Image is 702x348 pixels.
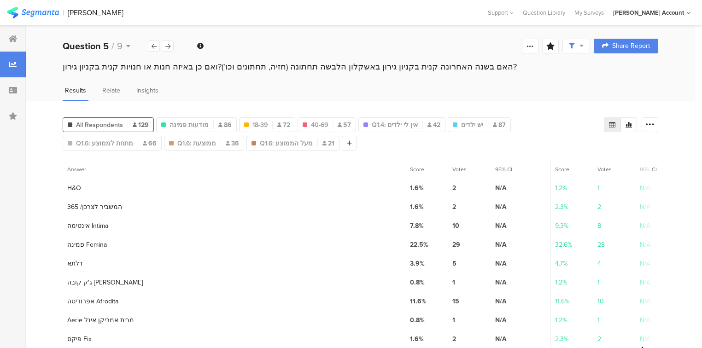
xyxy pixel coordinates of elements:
[136,86,158,95] span: Insights
[555,296,569,306] span: 11.6%
[488,6,514,20] div: Support
[518,8,570,17] a: Question Library
[63,61,658,73] div: האם בשנה האחרונה קנית בקניון גירון באשקלון הלבשה תחתונה (חזיה, תחתונים וכו')?ואם כן באיזה חנות או...
[410,165,424,174] span: Score
[555,259,567,268] span: 4.7%
[338,120,351,130] span: 57
[495,183,507,193] span: N/A
[7,7,59,18] img: segmanta logo
[67,221,108,231] section: אינטימה Intima
[372,120,418,130] span: Q1.4: אין לי ילדים
[495,202,507,212] span: N/A
[555,165,569,174] span: Score
[76,139,133,148] span: Q1.6: מתחת לממוצע
[452,202,456,212] span: 2
[63,7,64,18] div: |
[452,165,467,174] span: Votes
[67,183,81,193] section: H&O
[495,334,507,344] span: N/A
[322,139,334,148] span: 21
[252,120,268,130] span: 18-39
[67,202,122,212] section: המשביר לצרכן/ 365
[597,183,600,193] span: 1
[570,8,608,17] a: My Surveys
[555,278,567,287] span: 1.2%
[67,315,134,325] section: Aerie מבית אמריקן איגל
[555,334,568,344] span: 2.3%
[67,240,107,249] section: פמינה Femina
[111,39,114,53] span: /
[597,165,612,174] span: Votes
[597,334,601,344] span: 2
[67,296,118,306] section: אפרודיטה Afrodita
[452,296,459,306] span: 15
[410,296,427,306] span: 11.6%
[67,165,86,174] span: Answer
[555,315,567,325] span: 1.2%
[102,86,120,95] span: Relate
[68,8,123,17] div: [PERSON_NAME]
[260,139,313,148] span: Q1.6: מעל הממוצע
[555,221,568,231] span: 9.3%
[597,296,604,306] span: 10
[555,240,572,249] span: 32.6%
[452,334,456,344] span: 2
[452,240,460,249] span: 29
[495,221,507,231] span: N/A
[76,120,123,130] span: All Respondents
[63,39,109,53] b: Question 5
[65,86,86,95] span: Results
[493,120,506,130] span: 87
[452,278,455,287] span: 1
[597,259,601,268] span: 4
[67,278,143,287] section: ג'ק קובה [PERSON_NAME]
[277,120,290,130] span: 72
[495,240,507,249] span: N/A
[495,296,507,306] span: N/A
[597,315,600,325] span: 1
[452,221,459,231] span: 10
[67,259,83,268] section: דלתא
[612,43,650,49] span: Share Report
[410,278,425,287] span: 0.8%
[410,221,424,231] span: 7.8%
[555,202,568,212] span: 2.3%
[597,240,605,249] span: 28
[597,202,601,212] span: 2
[597,278,600,287] span: 1
[410,315,425,325] span: 0.8%
[410,183,424,193] span: 1.6%
[143,139,157,148] span: 66
[461,120,483,130] span: יש ילדים
[410,202,424,212] span: 1.6%
[613,8,684,17] div: [PERSON_NAME] Account
[218,120,232,130] span: 86
[410,334,424,344] span: 1.6%
[311,120,328,130] span: 40-69
[452,259,456,268] span: 5
[170,120,209,130] span: מודעות פמינה
[410,240,428,249] span: 22.5%
[495,278,507,287] span: N/A
[495,315,507,325] span: N/A
[495,165,512,174] span: 95% CI
[410,259,425,268] span: 3.9%
[495,259,507,268] span: N/A
[133,120,149,130] span: 129
[452,315,455,325] span: 1
[452,183,456,193] span: 2
[555,183,567,193] span: 1.2%
[117,39,123,53] span: 9
[597,221,601,231] span: 8
[427,120,440,130] span: 42
[67,334,92,344] section: פיקס Fix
